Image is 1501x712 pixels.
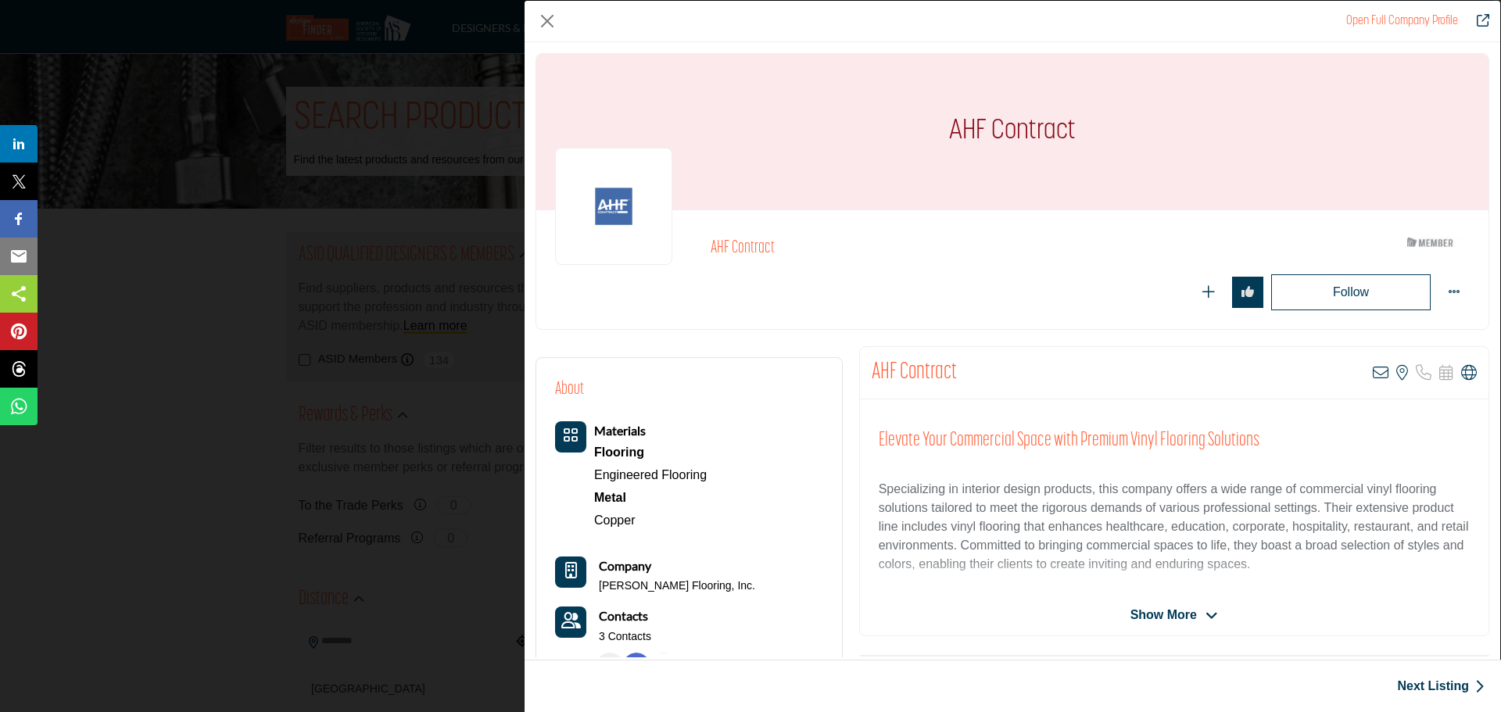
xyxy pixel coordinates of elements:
button: Redirect to login page [1193,277,1224,308]
a: [PERSON_NAME] Flooring, Inc. [599,578,755,594]
h2: AHF Contract [711,238,1141,259]
b: Company [599,556,651,575]
h1: AHF Contract [949,54,1076,210]
a: 3 Contacts [599,629,651,645]
button: Close [536,9,559,33]
button: Redirect to login [1271,274,1431,310]
a: Next Listing [1397,677,1485,696]
img: Lori B. [622,653,650,681]
a: Metal [594,486,707,510]
button: Contact-Employee Icon [555,606,586,638]
h2: AHF Contract [872,359,957,387]
span: Show More [1130,606,1197,624]
p: Specializing in interior design products, this company offers a wide range of commercial vinyl fl... [879,480,1470,574]
button: Company Icon [555,556,586,588]
div: Iron, steel, aluminum and bronze worked into custom fabrications. [594,486,707,510]
a: Redirect to ahf-contract [1466,12,1489,30]
h2: About [555,377,584,403]
h2: Elevate Your Commercial Space with Premium Vinyl Flooring Solutions [879,429,1470,453]
button: Redirect to login page [1232,277,1263,308]
a: Link of redirect to contact page [555,606,586,638]
b: Contacts [599,608,648,623]
a: Redirect to ahf-contract [1346,15,1458,27]
img: ASID Members [1395,233,1466,252]
a: Flooring [594,441,707,464]
a: Copper [594,513,635,527]
button: Category Icon [555,421,586,453]
button: More Options [1438,277,1470,308]
a: Engineered Flooring [594,468,707,481]
b: Materials [594,423,646,438]
a: Materials [594,424,646,438]
img: Tom K. [650,653,678,681]
img: ahf-contract logo [555,148,672,265]
img: Jenna L. [596,653,624,681]
a: Contacts [599,606,648,626]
